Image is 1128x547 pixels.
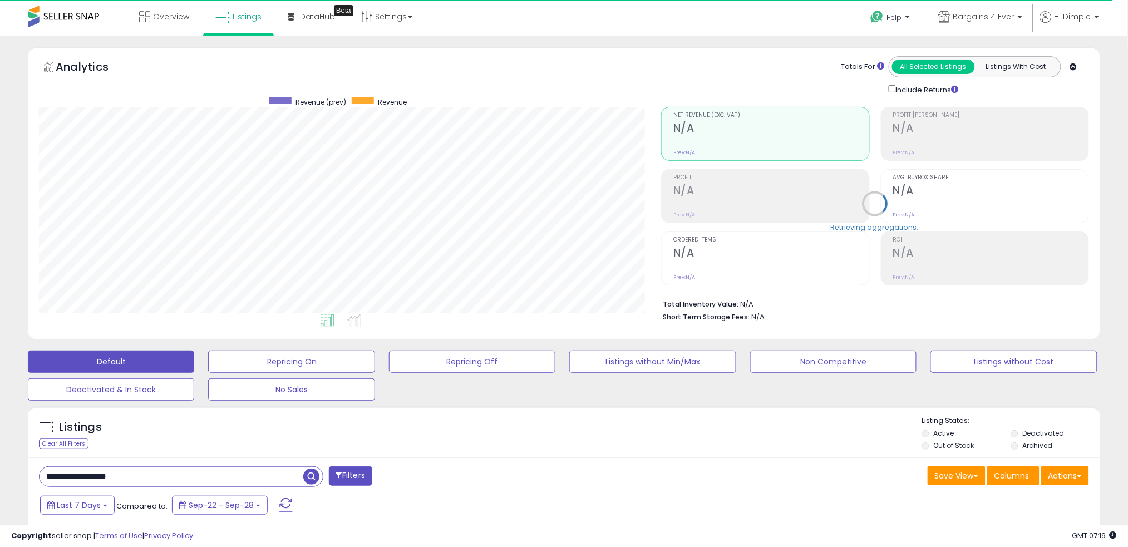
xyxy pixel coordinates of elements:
[569,351,736,373] button: Listings without Min/Max
[208,351,375,373] button: Repricing On
[870,10,884,24] i: Get Help
[11,530,52,541] strong: Copyright
[233,11,262,22] span: Listings
[928,466,986,485] button: Save View
[841,62,885,72] div: Totals For
[953,11,1014,22] span: Bargains 4 Ever
[295,97,346,107] span: Revenue (prev)
[1072,530,1117,541] span: 2025-10-6 07:19 GMT
[389,351,555,373] button: Repricing Off
[922,416,1100,426] p: Listing States:
[1022,441,1052,450] label: Archived
[1055,11,1091,22] span: Hi Dimple
[39,438,88,449] div: Clear All Filters
[40,496,115,515] button: Last 7 Days
[930,351,1097,373] button: Listings without Cost
[974,60,1057,74] button: Listings With Cost
[334,5,353,16] div: Tooltip anchor
[56,59,130,77] h5: Analytics
[830,223,920,233] div: Retrieving aggregations..
[95,530,142,541] a: Terms of Use
[987,466,1040,485] button: Columns
[880,83,972,96] div: Include Returns
[750,351,917,373] button: Non Competitive
[994,470,1030,481] span: Columns
[1040,11,1099,36] a: Hi Dimple
[892,60,975,74] button: All Selected Listings
[934,428,954,438] label: Active
[934,441,974,450] label: Out of Stock
[189,500,254,511] span: Sep-22 - Sep-28
[153,11,189,22] span: Overview
[59,420,102,435] h5: Listings
[300,11,335,22] span: DataHub
[378,97,407,107] span: Revenue
[144,530,193,541] a: Privacy Policy
[11,531,193,541] div: seller snap | |
[329,466,372,486] button: Filters
[862,2,921,36] a: Help
[1041,466,1089,485] button: Actions
[887,13,902,22] span: Help
[172,496,268,515] button: Sep-22 - Sep-28
[28,378,194,401] button: Deactivated & In Stock
[208,378,375,401] button: No Sales
[116,501,168,511] span: Compared to:
[28,351,194,373] button: Default
[57,500,101,511] span: Last 7 Days
[1022,428,1064,438] label: Deactivated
